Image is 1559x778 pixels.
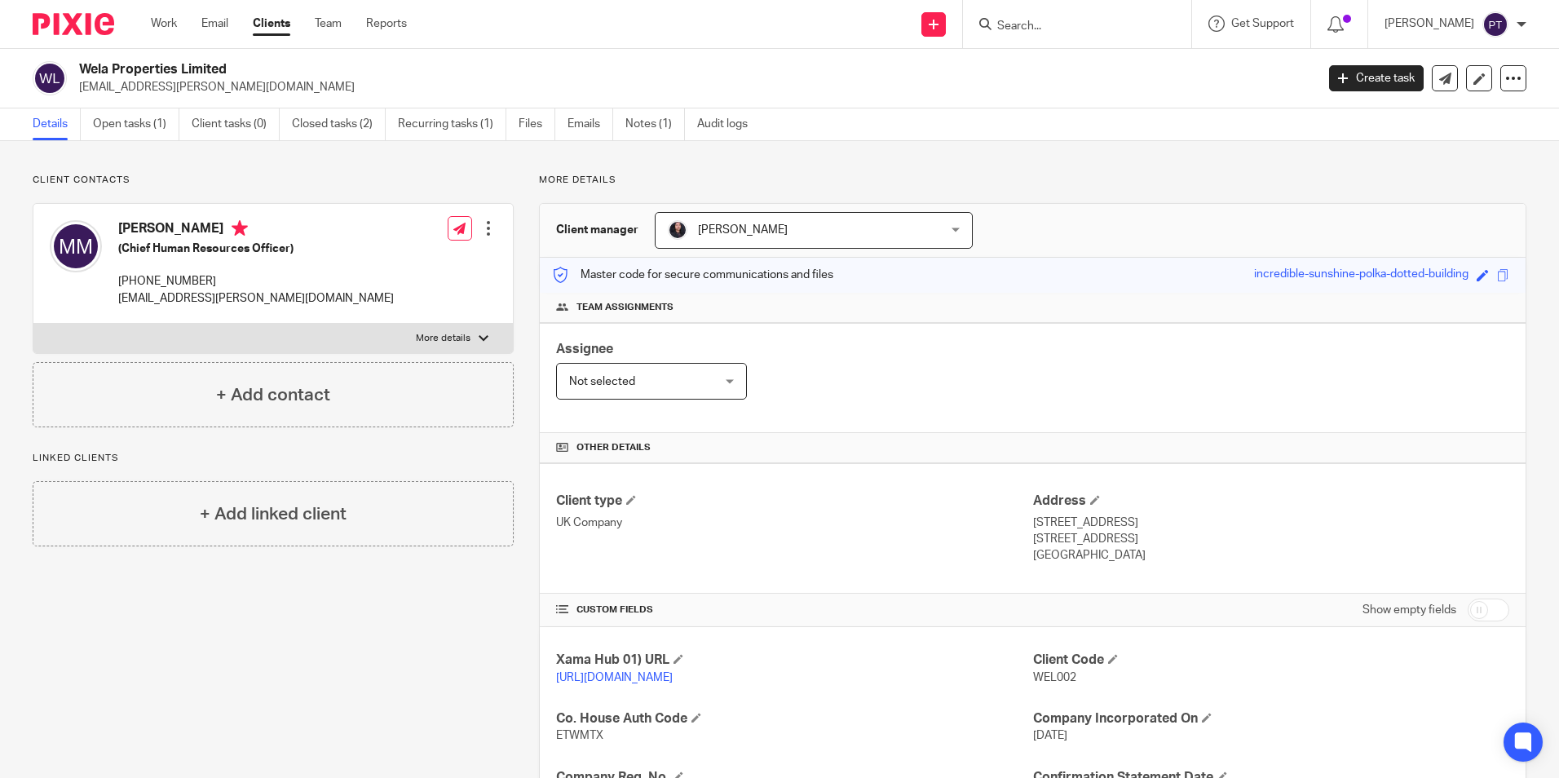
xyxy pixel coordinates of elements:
[93,108,179,140] a: Open tasks (1)
[33,61,67,95] img: svg%3E
[1033,710,1509,727] h4: Company Incorporated On
[996,20,1142,34] input: Search
[1033,531,1509,547] p: [STREET_ADDRESS]
[200,502,347,527] h4: + Add linked client
[1254,266,1468,285] div: incredible-sunshine-polka-dotted-building
[315,15,342,32] a: Team
[33,452,514,465] p: Linked clients
[232,220,248,236] i: Primary
[697,108,760,140] a: Audit logs
[118,241,394,257] h5: (Chief Human Resources Officer)
[556,730,603,741] span: ETWMTX
[1482,11,1508,38] img: svg%3E
[569,376,635,387] span: Not selected
[151,15,177,32] a: Work
[1033,493,1509,510] h4: Address
[552,267,833,283] p: Master code for secure communications and files
[79,79,1305,95] p: [EMAIL_ADDRESS][PERSON_NAME][DOMAIN_NAME]
[201,15,228,32] a: Email
[192,108,280,140] a: Client tasks (0)
[1329,65,1424,91] a: Create task
[698,224,788,236] span: [PERSON_NAME]
[576,301,674,314] span: Team assignments
[539,174,1526,187] p: More details
[556,343,613,356] span: Assignee
[216,382,330,408] h4: + Add contact
[118,273,394,290] p: [PHONE_NUMBER]
[556,493,1032,510] h4: Client type
[1033,652,1509,669] h4: Client Code
[556,672,673,683] a: [URL][DOMAIN_NAME]
[576,441,651,454] span: Other details
[33,174,514,187] p: Client contacts
[519,108,555,140] a: Files
[79,61,1059,78] h2: Wela Properties Limited
[33,13,114,35] img: Pixie
[1033,547,1509,564] p: [GEOGRAPHIC_DATA]
[1033,672,1076,683] span: WEL002
[568,108,613,140] a: Emails
[33,108,81,140] a: Details
[625,108,685,140] a: Notes (1)
[292,108,386,140] a: Closed tasks (2)
[1362,602,1456,618] label: Show empty fields
[398,108,506,140] a: Recurring tasks (1)
[556,603,1032,617] h4: CUSTOM FIELDS
[416,332,470,345] p: More details
[1231,18,1294,29] span: Get Support
[118,220,394,241] h4: [PERSON_NAME]
[253,15,290,32] a: Clients
[366,15,407,32] a: Reports
[50,220,102,272] img: svg%3E
[556,515,1032,531] p: UK Company
[1033,515,1509,531] p: [STREET_ADDRESS]
[556,652,1032,669] h4: Xama Hub 01) URL
[1033,730,1067,741] span: [DATE]
[668,220,687,240] img: MicrosoftTeams-image.jfif
[118,290,394,307] p: [EMAIL_ADDRESS][PERSON_NAME][DOMAIN_NAME]
[556,710,1032,727] h4: Co. House Auth Code
[1385,15,1474,32] p: [PERSON_NAME]
[556,222,638,238] h3: Client manager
